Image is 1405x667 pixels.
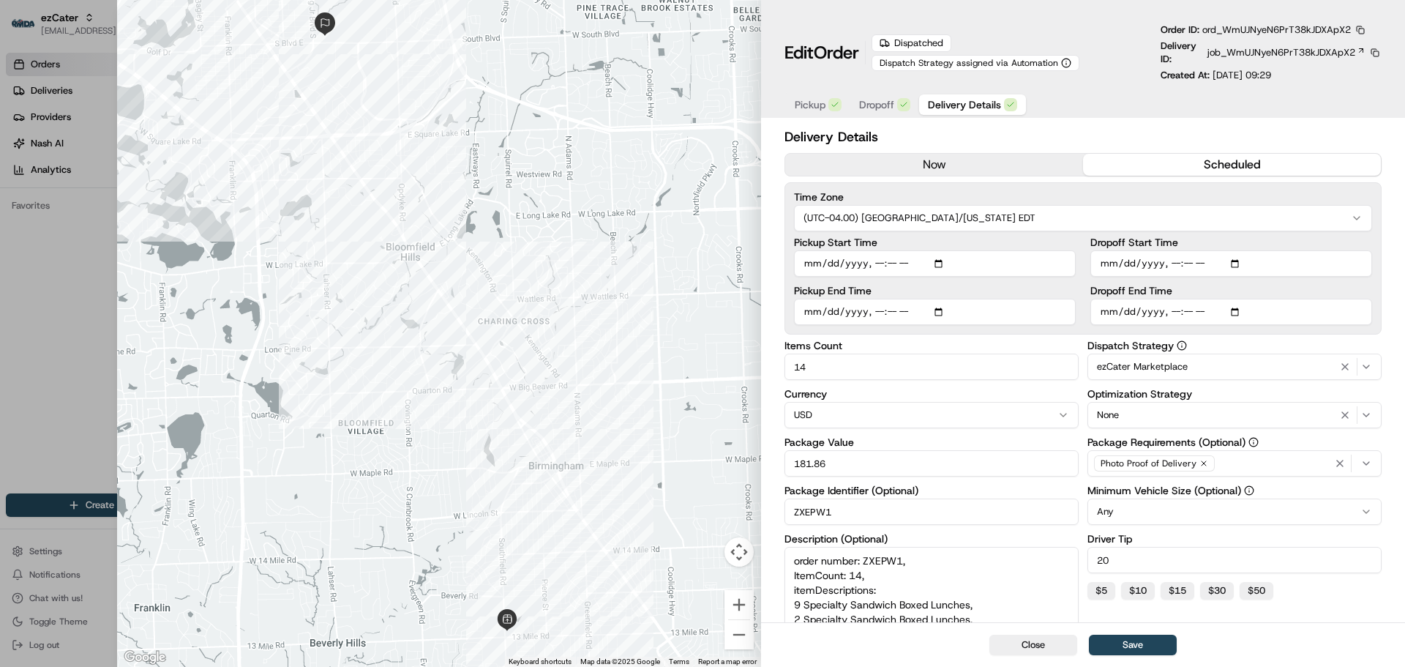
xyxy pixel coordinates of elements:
[1200,582,1234,600] button: $30
[814,41,859,64] span: Order
[1121,582,1155,600] button: $10
[724,620,754,649] button: Zoom out
[1087,402,1382,428] button: None
[669,657,689,666] a: Terms
[15,59,266,82] p: Welcome 👋
[784,547,1079,652] textarea: order number: ZXEPW1, ItemCount: 14, itemDescriptions: 9 Specialty Sandwich Boxed Lunches, 2 Spec...
[124,214,135,226] div: 💻
[15,214,26,226] div: 📗
[1248,437,1259,447] button: Package Requirements (Optional)
[724,537,754,567] button: Map camera controls
[784,41,859,64] h1: Edit
[989,635,1077,655] button: Close
[1161,582,1194,600] button: $15
[1202,23,1351,36] span: ord_WmUJNyeN6PrT38kJDXApX2
[1087,534,1382,544] label: Driver Tip
[1083,154,1381,176] button: scheduled
[1087,582,1115,600] button: $5
[784,450,1079,477] input: Enter package value
[784,534,1079,544] label: Description (Optional)
[872,55,1079,71] button: Dispatch Strategy assigned via Automation
[784,354,1079,380] input: Enter items count
[795,97,825,112] span: Pickup
[784,485,1079,496] label: Package Identifier (Optional)
[50,140,240,154] div: Start new chat
[249,144,266,162] button: Start new chat
[9,206,118,233] a: 📗Knowledge Base
[1087,485,1382,496] label: Minimum Vehicle Size (Optional)
[29,212,112,227] span: Knowledge Base
[121,648,169,667] img: Google
[1161,69,1271,82] p: Created At:
[1087,437,1382,447] label: Package Requirements (Optional)
[724,590,754,619] button: Zoom in
[1161,40,1382,66] div: Delivery ID:
[118,206,241,233] a: 💻API Documentation
[138,212,235,227] span: API Documentation
[1240,582,1273,600] button: $50
[784,340,1079,351] label: Items Count
[1207,46,1365,59] a: job_WmUJNyeN6PrT38kJDXApX2
[928,97,1001,112] span: Delivery Details
[794,192,1372,202] label: Time Zone
[859,97,894,112] span: Dropoff
[784,499,1079,525] input: Enter package identifier
[146,248,177,259] span: Pylon
[1097,409,1119,422] span: None
[580,657,660,666] span: Map data ©2025 Google
[1101,458,1196,469] span: Photo Proof of Delivery
[698,657,757,666] a: Report a map error
[1207,46,1355,59] span: job_WmUJNyeN6PrT38kJDXApX2
[50,154,185,166] div: We're available if you need us!
[1244,485,1254,496] button: Minimum Vehicle Size (Optional)
[1090,286,1372,296] label: Dropoff End Time
[794,286,1076,296] label: Pickup End Time
[784,127,1382,147] h2: Delivery Details
[1087,354,1382,380] button: ezCater Marketplace
[785,154,1083,176] button: now
[1087,450,1382,477] button: Photo Proof of Delivery
[872,34,951,52] div: Dispatched
[1090,237,1372,247] label: Dropoff Start Time
[784,389,1079,399] label: Currency
[1177,340,1187,351] button: Dispatch Strategy
[1161,23,1351,37] p: Order ID:
[38,94,241,110] input: Clear
[15,15,44,44] img: Nash
[509,657,572,667] button: Keyboard shortcuts
[1213,69,1271,81] span: [DATE] 09:29
[1097,360,1188,373] span: ezCater Marketplace
[1087,547,1382,573] input: Enter driver tip
[121,648,169,667] a: Open this area in Google Maps (opens a new window)
[15,140,41,166] img: 1736555255976-a54dd68f-1ca7-489b-9aae-adbdc363a1c4
[784,437,1079,447] label: Package Value
[794,237,1076,247] label: Pickup Start Time
[880,57,1058,69] span: Dispatch Strategy assigned via Automation
[1089,635,1177,655] button: Save
[103,247,177,259] a: Powered byPylon
[1087,389,1382,399] label: Optimization Strategy
[1087,340,1382,351] label: Dispatch Strategy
